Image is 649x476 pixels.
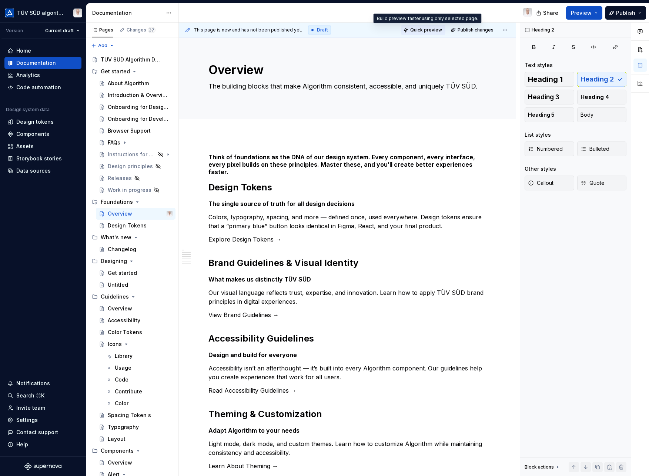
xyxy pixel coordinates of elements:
[16,118,54,126] div: Design tokens
[115,352,133,360] div: Library
[96,326,175,338] a: Color Tokens
[17,9,64,17] div: TÜV SÜD algorithm
[108,329,142,336] div: Color Tokens
[208,200,355,207] strong: The single source of truth for all design decisions
[208,182,486,193] h2: Design Tokens
[89,196,175,208] div: Foundations
[96,160,175,172] a: Design principles
[45,28,74,34] span: Current draft
[4,153,81,164] a: Storybook stories
[16,130,49,138] div: Components
[148,27,155,33] span: 37
[127,27,155,33] div: Changes
[4,45,81,57] a: Home
[96,89,175,101] a: Introduction & Overview
[96,208,175,220] a: OverviewMarco Schäfer
[581,93,609,101] span: Heading 4
[96,314,175,326] a: Accessibility
[108,412,151,419] div: Spacing Token s
[4,402,81,414] a: Invite team
[98,43,107,49] span: Add
[89,255,175,267] div: Designing
[448,25,497,35] button: Publish changes
[525,142,574,156] button: Numbered
[532,6,563,20] button: Share
[208,333,486,344] h2: Accessibility Guidelines
[525,462,561,472] div: Block actions
[101,198,133,206] div: Foundations
[525,107,574,122] button: Heading 5
[101,234,131,241] div: What's new
[108,305,132,312] div: Overview
[566,6,602,20] button: Preview
[581,145,609,153] span: Bulleted
[96,220,175,232] a: Design Tokens
[4,377,81,389] button: Notifications
[96,303,175,314] a: Overview
[577,142,627,156] button: Bulleted
[4,140,81,152] a: Assets
[167,211,173,217] img: Marco Schäfer
[4,69,81,81] a: Analytics
[16,71,40,79] div: Analytics
[16,441,28,448] div: Help
[89,54,175,66] a: TÜV SÜD Algorithm Design System - seamless solutions, unified experiences.
[208,288,486,306] p: Our visual language reflects trust, expertise, and innovation. Learn how to apply TÜV SÜD brand p...
[4,426,81,438] button: Contact support
[208,408,486,420] h2: Theming & Customization
[208,427,300,434] strong: Adapt Algorithm to your needs
[103,362,175,374] a: Usage
[101,56,162,63] div: TÜV SÜD Algorithm Design System - seamless solutions, unified experiences.
[115,400,128,407] div: Color
[528,145,563,153] span: Numbered
[96,279,175,291] a: Untitled
[528,93,559,101] span: Heading 3
[108,246,136,253] div: Changelog
[6,107,50,113] div: Design system data
[317,27,328,33] span: Draft
[208,276,311,283] strong: What makes us distinctly TÜV SÜD
[401,25,445,35] button: Quick preview
[96,125,175,137] a: Browser Support
[24,463,61,470] svg: Supernova Logo
[528,179,553,187] span: Callout
[525,90,574,104] button: Heading 3
[89,445,175,457] div: Components
[108,423,139,431] div: Typography
[96,243,175,255] a: Changelog
[96,172,175,184] a: Releases
[96,77,175,89] a: About Algorithm
[108,269,137,277] div: Get started
[103,350,175,362] a: Library
[89,232,175,243] div: What's new
[96,267,175,279] a: Get started
[208,310,486,319] p: View Brand Guidelines →
[208,364,486,382] p: Accessibility isn’t an afterthought — it’s built into every Algorithm component. Our guidelines h...
[5,9,14,17] img: b580ff83-5aa9-44e3-bf1e-f2d94e587a2d.png
[581,179,605,187] span: Quote
[16,59,56,67] div: Documentation
[108,340,122,348] div: Icons
[101,293,129,300] div: Guidelines
[89,40,117,51] button: Add
[92,27,113,33] div: Pages
[208,213,486,230] p: Colors, typography, spacing, and more — defined once, used everywhere. Design tokens ensure that ...
[108,163,153,170] div: Design principles
[525,131,551,139] div: List styles
[410,27,442,33] span: Quick preview
[16,392,44,399] div: Search ⌘K
[525,61,553,69] div: Text styles
[103,397,175,409] a: Color
[108,80,149,87] div: About Algorithm
[16,84,61,91] div: Code automation
[115,376,128,383] div: Code
[194,27,302,33] span: This page is new and has not been published yet.
[101,447,134,455] div: Components
[103,386,175,397] a: Contribute
[108,103,169,111] div: Onboarding for Designers
[16,380,50,387] div: Notifications
[577,107,627,122] button: Body
[571,9,592,17] span: Preview
[108,459,132,466] div: Overview
[96,457,175,469] a: Overview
